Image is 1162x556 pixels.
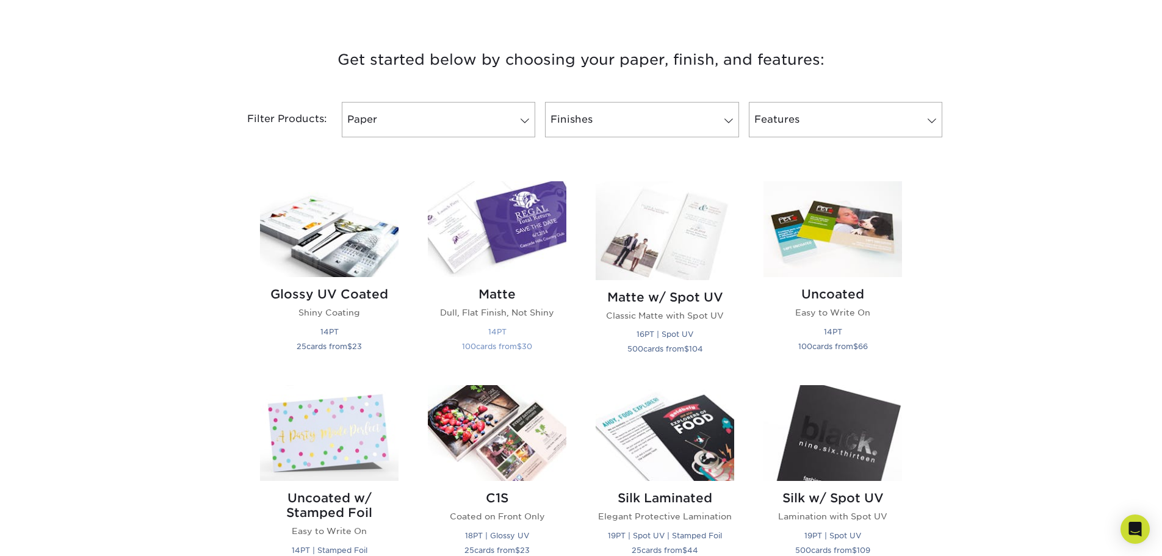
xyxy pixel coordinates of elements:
[320,327,339,336] small: 14PT
[352,342,362,351] span: 23
[857,546,870,555] span: 109
[795,546,870,555] small: cards from
[596,491,734,505] h2: Silk Laminated
[297,342,362,351] small: cards from
[804,531,861,540] small: 19PT | Spot UV
[627,344,703,353] small: cards from
[858,342,868,351] span: 66
[260,491,399,520] h2: Uncoated w/ Stamped Foil
[763,510,902,522] p: Lamination with Spot UV
[853,342,858,351] span: $
[684,344,689,353] span: $
[465,531,529,540] small: 18PT | Glossy UV
[260,385,399,481] img: Uncoated w/ Stamped Foil Postcards
[637,330,693,339] small: 16PT | Spot UV
[488,327,507,336] small: 14PT
[260,306,399,319] p: Shiny Coating
[260,525,399,537] p: Easy to Write On
[763,491,902,505] h2: Silk w/ Spot UV
[297,342,306,351] span: 25
[464,546,474,555] span: 25
[428,491,566,505] h2: C1S
[632,546,698,555] small: cards from
[462,342,476,351] span: 100
[428,287,566,301] h2: Matte
[215,102,337,137] div: Filter Products:
[260,181,399,277] img: Glossy UV Coated Postcards
[428,181,566,370] a: Matte Postcards Matte Dull, Flat Finish, Not Shiny 14PT 100cards from$30
[689,344,703,353] span: 104
[596,181,734,370] a: Matte w/ Spot UV Postcards Matte w/ Spot UV Classic Matte with Spot UV 16PT | Spot UV 500cards fr...
[428,385,566,481] img: C1S Postcards
[515,546,520,555] span: $
[428,510,566,522] p: Coated on Front Only
[608,531,722,540] small: 19PT | Spot UV | Stamped Foil
[627,344,643,353] span: 500
[428,181,566,277] img: Matte Postcards
[520,546,530,555] span: 23
[798,342,812,351] span: 100
[224,32,938,87] h3: Get started below by choosing your paper, finish, and features:
[462,342,532,351] small: cards from
[517,342,522,351] span: $
[763,181,902,370] a: Uncoated Postcards Uncoated Easy to Write On 14PT 100cards from$66
[632,546,641,555] span: 25
[682,546,687,555] span: $
[763,181,902,277] img: Uncoated Postcards
[292,546,367,555] small: 14PT | Stamped Foil
[260,287,399,301] h2: Glossy UV Coated
[763,306,902,319] p: Easy to Write On
[763,287,902,301] h2: Uncoated
[687,546,698,555] span: 44
[1120,514,1150,544] div: Open Intercom Messenger
[749,102,942,137] a: Features
[596,309,734,322] p: Classic Matte with Spot UV
[260,181,399,370] a: Glossy UV Coated Postcards Glossy UV Coated Shiny Coating 14PT 25cards from$23
[596,510,734,522] p: Elegant Protective Lamination
[852,546,857,555] span: $
[342,102,535,137] a: Paper
[596,181,734,280] img: Matte w/ Spot UV Postcards
[347,342,352,351] span: $
[545,102,738,137] a: Finishes
[596,385,734,481] img: Silk Laminated Postcards
[798,342,868,351] small: cards from
[522,342,532,351] span: 30
[763,385,902,481] img: Silk w/ Spot UV Postcards
[464,546,530,555] small: cards from
[428,306,566,319] p: Dull, Flat Finish, Not Shiny
[824,327,842,336] small: 14PT
[795,546,811,555] span: 500
[596,290,734,305] h2: Matte w/ Spot UV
